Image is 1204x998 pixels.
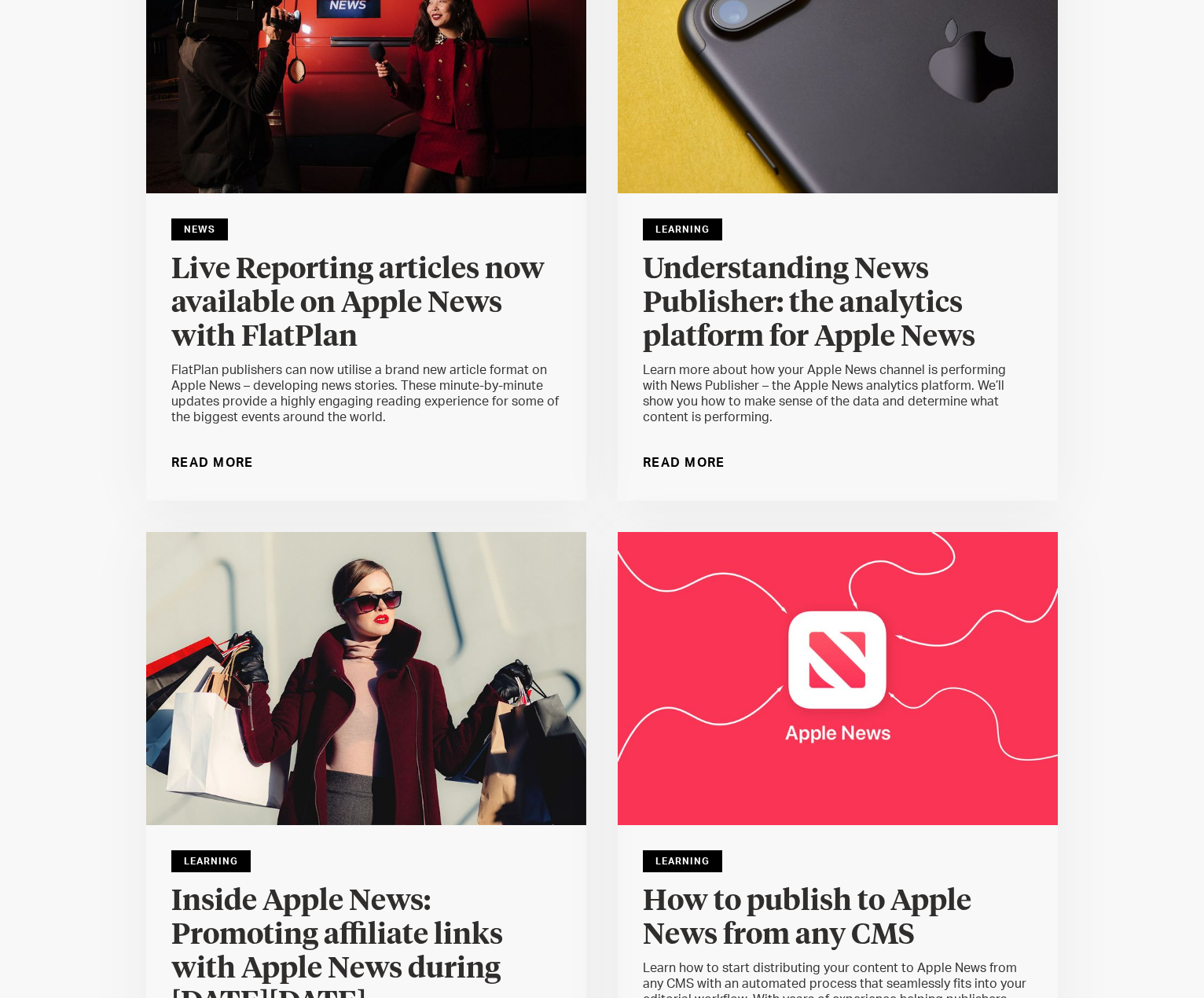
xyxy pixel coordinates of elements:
[171,850,251,872] div: Learning
[643,362,1033,425] div: Learn more about how your Apple News channel is performing with News Publisher – the Apple News a...
[643,253,1033,362] a: Understanding News Publisher: the analytics platform for Apple News
[171,362,561,425] div: FlatPlan publishers can now utilise a brand new article format on Apple News – developing news st...
[643,885,1033,952] h4: How to publish to Apple News from any CMS
[643,218,722,240] div: Learning
[643,885,1033,960] a: How to publish to Apple News from any CMS
[643,253,1033,354] h4: Understanding News Publisher: the analytics platform for Apple News
[643,850,722,872] div: Learning
[171,218,228,240] div: News
[171,253,561,354] h4: Live Reporting articles now available on Apple News with FlatPlan
[643,450,725,475] a: Read More
[171,253,561,362] a: Live Reporting articles now available on Apple News with FlatPlan
[171,450,254,475] a: Read More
